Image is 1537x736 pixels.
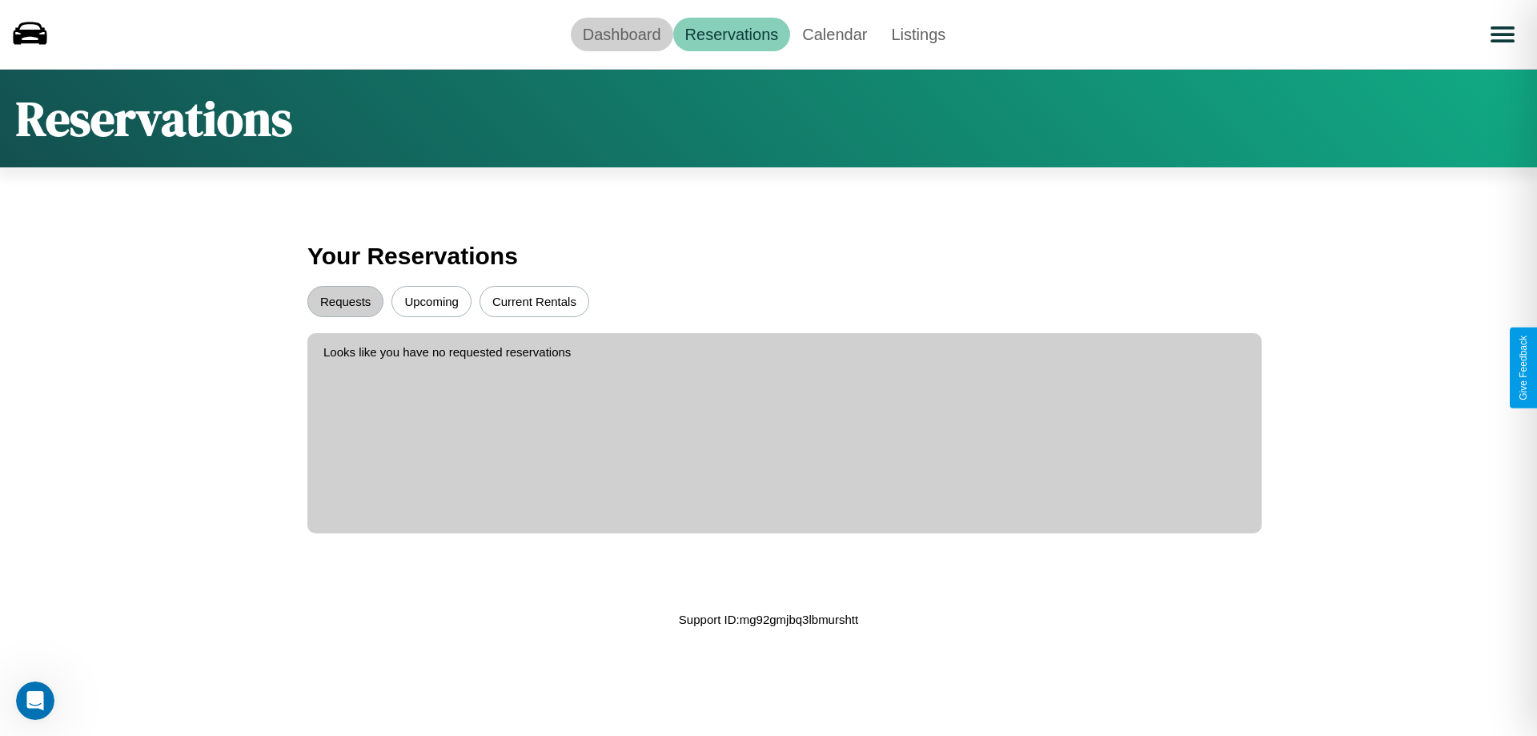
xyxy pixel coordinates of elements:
[679,609,858,630] p: Support ID: mg92gmjbq3lbmurshtt
[16,682,54,720] iframe: Intercom live chat
[307,235,1230,278] h3: Your Reservations
[673,18,791,51] a: Reservations
[1518,336,1529,400] div: Give Feedback
[1480,12,1525,57] button: Open menu
[307,286,383,317] button: Requests
[571,18,673,51] a: Dashboard
[790,18,879,51] a: Calendar
[480,286,589,317] button: Current Rentals
[323,341,1246,363] p: Looks like you have no requested reservations
[16,86,292,151] h1: Reservations
[391,286,472,317] button: Upcoming
[879,18,957,51] a: Listings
